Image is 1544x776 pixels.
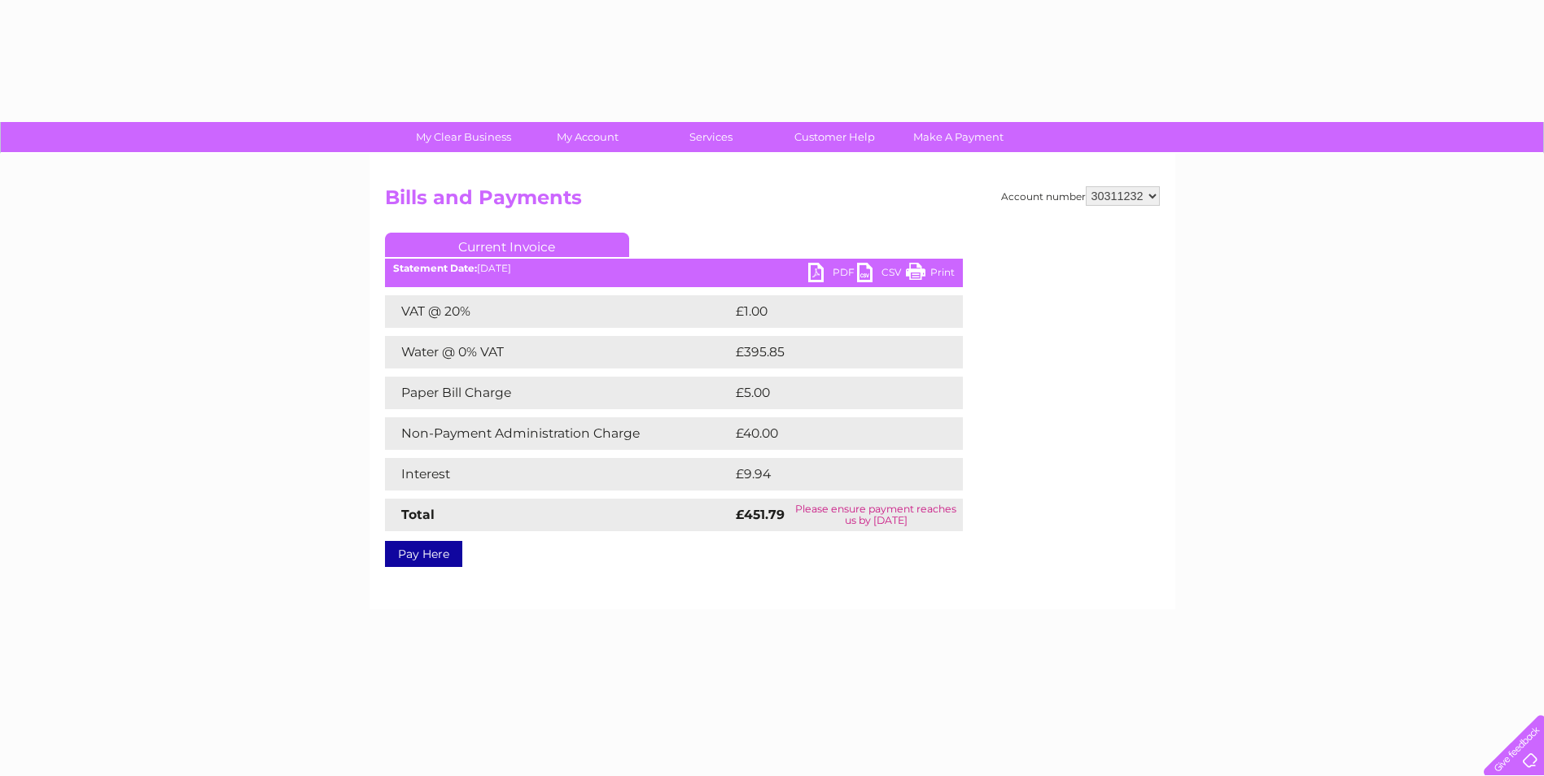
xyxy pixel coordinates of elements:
a: Print [906,263,955,286]
strong: £451.79 [736,507,785,522]
td: £1.00 [732,295,924,328]
a: Make A Payment [891,122,1026,152]
td: Paper Bill Charge [385,377,732,409]
a: Pay Here [385,541,462,567]
td: Non-Payment Administration Charge [385,417,732,450]
h2: Bills and Payments [385,186,1160,217]
a: PDF [808,263,857,286]
td: VAT @ 20% [385,295,732,328]
strong: Total [401,507,435,522]
a: My Clear Business [396,122,531,152]
div: [DATE] [385,263,963,274]
div: Account number [1001,186,1160,206]
td: £5.00 [732,377,925,409]
td: £395.85 [732,336,934,368]
td: Water @ 0% VAT [385,336,732,368]
td: Please ensure payment reaches us by [DATE] [789,499,963,531]
b: Statement Date: [393,262,477,274]
td: Interest [385,458,732,490]
a: My Account [520,122,654,152]
td: £40.00 [732,417,931,450]
a: Current Invoice [385,233,629,257]
a: CSV [857,263,906,286]
a: Customer Help [768,122,902,152]
td: £9.94 [732,458,926,490]
a: Services [644,122,778,152]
